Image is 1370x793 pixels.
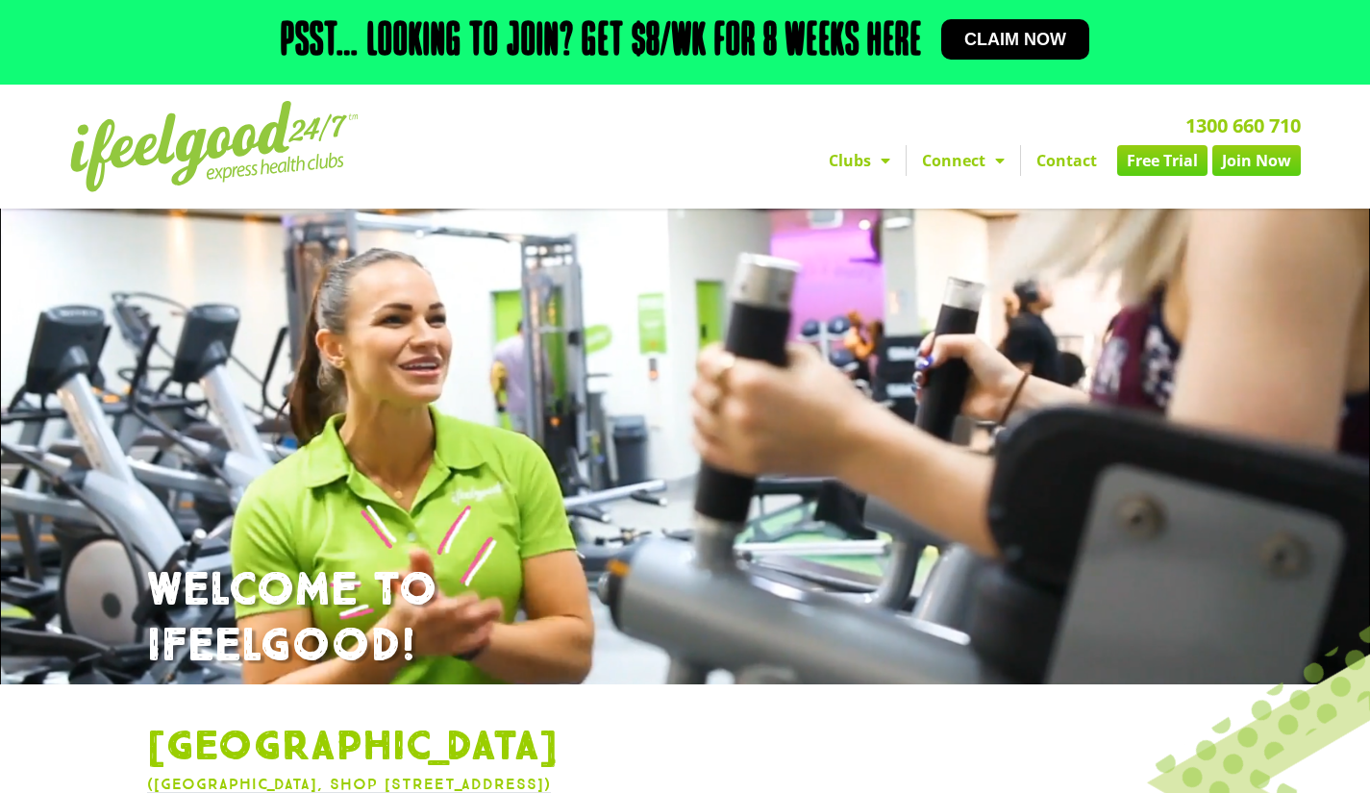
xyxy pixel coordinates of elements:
[907,145,1020,176] a: Connect
[508,145,1301,176] nav: Menu
[147,723,1224,773] h1: [GEOGRAPHIC_DATA]
[147,563,1224,674] h1: WELCOME TO IFEELGOOD!
[1021,145,1112,176] a: Contact
[1117,145,1208,176] a: Free Trial
[813,145,906,176] a: Clubs
[964,31,1066,48] span: Claim now
[1212,145,1301,176] a: Join Now
[941,19,1089,60] a: Claim now
[147,775,551,793] a: ([GEOGRAPHIC_DATA], Shop [STREET_ADDRESS])
[1185,112,1301,138] a: 1300 660 710
[281,19,922,65] h2: Psst… Looking to join? Get $8/wk for 8 weeks here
